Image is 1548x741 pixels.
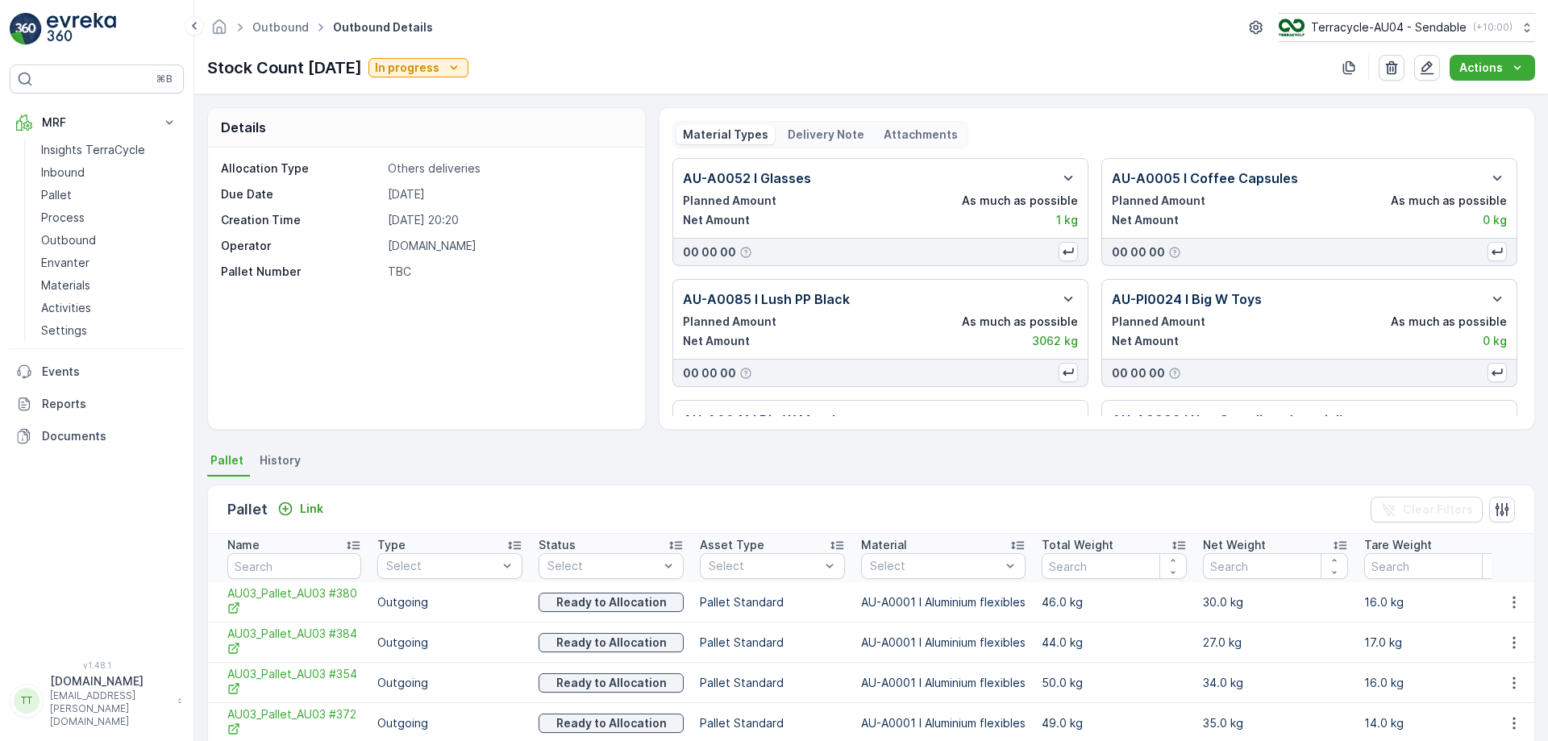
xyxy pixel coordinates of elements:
[41,277,90,293] p: Materials
[227,666,361,699] a: AU03_Pallet_AU03 #354
[1203,553,1348,579] input: Search
[870,558,1001,574] p: Select
[788,127,864,143] p: Delivery Note
[539,633,684,652] button: Ready to Allocation
[10,106,184,139] button: MRF
[388,212,628,228] p: [DATE] 20:20
[42,364,177,380] p: Events
[41,232,96,248] p: Outbound
[10,388,184,420] a: Reports
[330,19,436,35] span: Outbound Details
[1356,622,1517,663] td: 17.0 kg
[41,164,85,181] p: Inbound
[10,356,184,388] a: Events
[227,585,361,618] a: AU03_Pallet_AU03 #380
[1112,314,1205,330] p: Planned Amount
[683,244,736,260] p: 00 00 00
[207,56,362,80] p: Stock Count [DATE]
[1112,410,1345,430] p: AU-A9998 I Non Compliant (special)
[1042,537,1113,553] p: Total Weight
[539,537,576,553] p: Status
[556,594,667,610] p: Ready to Allocation
[683,333,750,349] p: Net Amount
[1356,582,1517,622] td: 16.0 kg
[41,142,145,158] p: Insights TerraCycle
[556,715,667,731] p: Ready to Allocation
[221,160,381,177] p: Allocation Type
[271,499,330,518] button: Link
[539,593,684,612] button: Ready to Allocation
[739,246,752,259] div: Help Tooltip Icon
[210,24,228,38] a: Homepage
[683,289,850,309] p: AU-A0085 I Lush PP Black
[50,689,169,728] p: [EMAIL_ADDRESS][PERSON_NAME][DOMAIN_NAME]
[388,264,628,280] p: TBC
[884,127,958,143] p: Attachments
[35,229,184,252] a: Outbound
[300,501,323,517] p: Link
[41,210,85,226] p: Process
[683,193,776,209] p: Planned Amount
[1042,553,1187,579] input: Search
[35,297,184,319] a: Activities
[861,537,907,553] p: Material
[10,420,184,452] a: Documents
[853,663,1034,703] td: AU-A0001 I Aluminium flexibles
[35,161,184,184] a: Inbound
[1391,193,1507,209] p: As much as possible
[47,13,116,45] img: logo_light-DOdMpM7g.png
[1112,365,1165,381] p: 00 00 00
[260,452,301,468] span: History
[962,314,1078,330] p: As much as possible
[41,187,72,203] p: Pallet
[14,688,40,714] div: TT
[1203,537,1266,553] p: Net Weight
[539,714,684,733] button: Ready to Allocation
[35,252,184,274] a: Envanter
[683,314,776,330] p: Planned Amount
[227,553,361,579] input: Search
[1112,289,1262,309] p: AU-PI0024 I Big W Toys
[1195,622,1356,663] td: 27.0 kg
[1034,582,1195,622] td: 46.0 kg
[556,635,667,651] p: Ready to Allocation
[1279,13,1535,42] button: Terracycle-AU04 - Sendable(+10:00)
[221,264,381,280] p: Pallet Number
[1459,60,1503,76] p: Actions
[1168,367,1181,380] div: Help Tooltip Icon
[1364,537,1432,553] p: Tare Weight
[221,238,381,254] p: Operator
[388,238,628,254] p: [DOMAIN_NAME]
[41,300,91,316] p: Activities
[683,169,811,188] p: AU-A0052 I Glasses
[692,622,853,663] td: Pallet Standard
[35,319,184,342] a: Settings
[692,582,853,622] td: Pallet Standard
[369,663,531,703] td: Outgoing
[1034,622,1195,663] td: 44.0 kg
[35,274,184,297] a: Materials
[227,626,361,659] span: AU03_Pallet_AU03 #384
[10,660,184,670] span: v 1.48.1
[221,118,266,137] p: Details
[41,323,87,339] p: Settings
[1403,502,1473,518] p: Clear Filters
[368,58,468,77] button: In progress
[739,367,752,380] div: Help Tooltip Icon
[683,127,768,143] p: Material Types
[1168,246,1181,259] div: Help Tooltip Icon
[962,193,1078,209] p: As much as possible
[700,537,764,553] p: Asset Type
[156,73,173,85] p: ⌘B
[1450,55,1535,81] button: Actions
[556,675,667,691] p: Ready to Allocation
[42,114,152,131] p: MRF
[1112,244,1165,260] p: 00 00 00
[1473,21,1513,34] p: ( +10:00 )
[853,582,1034,622] td: AU-A0001 I Aluminium flexibles
[369,622,531,663] td: Outgoing
[1034,663,1195,703] td: 50.0 kg
[42,428,177,444] p: Documents
[227,706,361,739] span: AU03_Pallet_AU03 #372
